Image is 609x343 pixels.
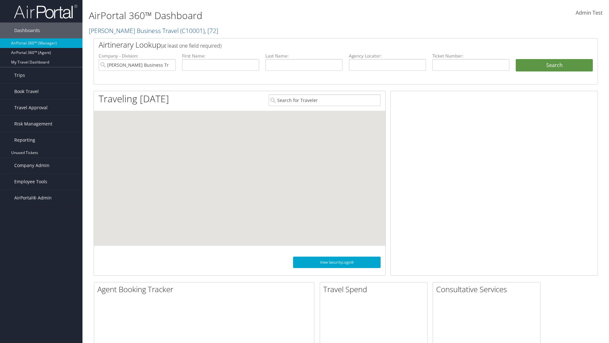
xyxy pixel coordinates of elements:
[14,100,48,116] span: Travel Approval
[99,39,551,50] h2: Airtinerary Lookup
[14,190,52,206] span: AirPortal® Admin
[99,53,176,59] label: Company - Division:
[323,284,427,295] h2: Travel Spend
[99,92,169,105] h1: Traveling [DATE]
[205,26,218,35] span: , [ 72 ]
[293,257,381,268] a: View SecurityLogic®
[89,9,431,22] h1: AirPortal 360™ Dashboard
[516,59,593,72] button: Search
[269,94,381,106] input: Search for Traveler
[97,284,314,295] h2: Agent Booking Tracker
[14,158,49,173] span: Company Admin
[576,3,603,23] a: Admin Test
[180,26,205,35] span: ( C10001 )
[14,4,77,19] img: airportal-logo.png
[14,67,25,83] span: Trips
[89,26,218,35] a: [PERSON_NAME] Business Travel
[161,42,221,49] span: (at least one field required)
[14,116,52,132] span: Risk Management
[576,9,603,16] span: Admin Test
[14,23,40,38] span: Dashboards
[14,84,39,99] span: Book Travel
[182,53,259,59] label: First Name:
[349,53,426,59] label: Agency Locator:
[432,53,509,59] label: Ticket Number:
[436,284,540,295] h2: Consultative Services
[14,132,35,148] span: Reporting
[14,174,47,190] span: Employee Tools
[265,53,343,59] label: Last Name:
